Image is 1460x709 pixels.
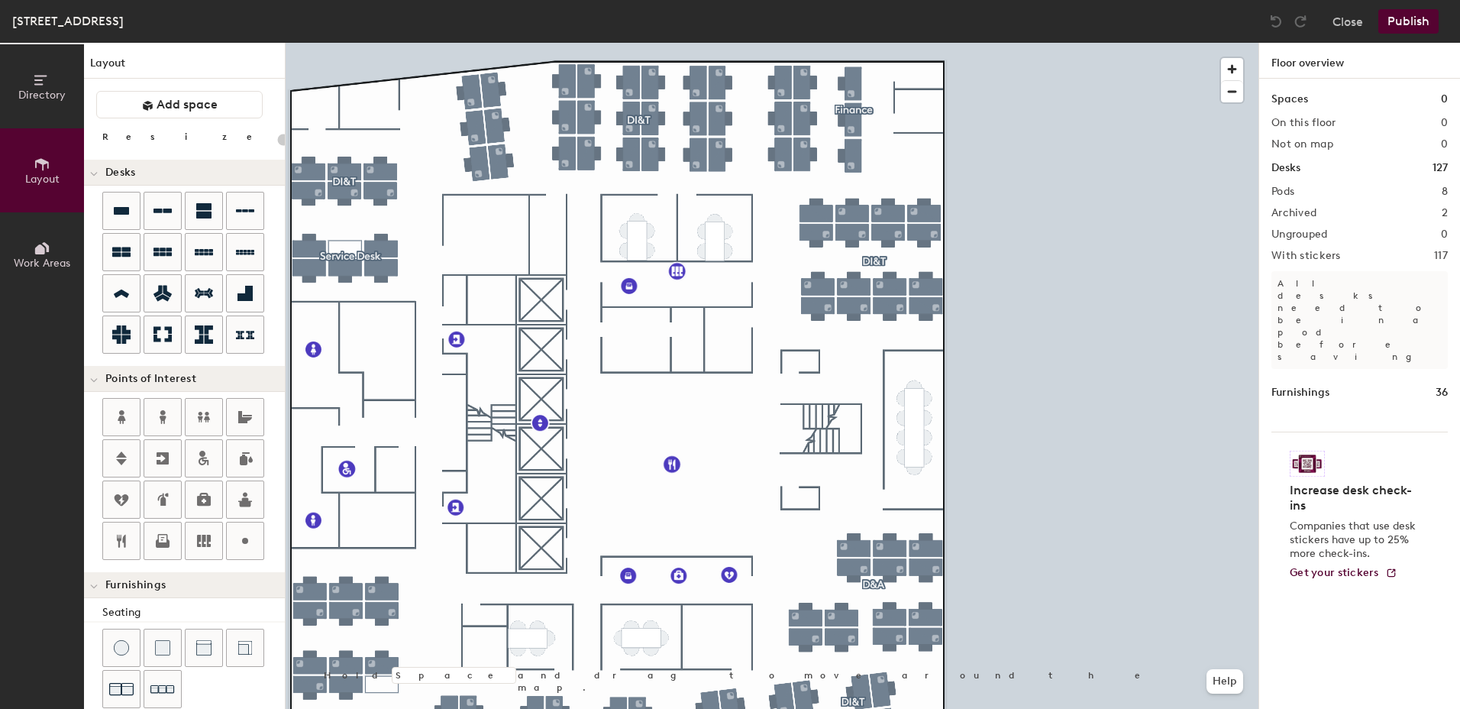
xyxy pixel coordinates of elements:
[102,604,285,621] div: Seating
[25,173,60,186] span: Layout
[1271,228,1328,241] h2: Ungrouped
[1332,9,1363,34] button: Close
[105,167,135,179] span: Desks
[144,629,182,667] button: Cushion
[1442,186,1448,198] h2: 8
[1206,669,1243,694] button: Help
[185,629,223,667] button: Couch (middle)
[1290,520,1420,561] p: Companies that use desk stickers have up to 25% more check-ins.
[1441,117,1448,129] h2: 0
[1259,43,1460,79] h1: Floor overview
[102,629,141,667] button: Stool
[96,91,263,118] button: Add space
[1271,207,1316,219] h2: Archived
[1441,91,1448,108] h1: 0
[1436,384,1448,401] h1: 36
[1434,250,1448,262] h2: 117
[1378,9,1439,34] button: Publish
[1442,207,1448,219] h2: 2
[1290,451,1325,477] img: Sticker logo
[114,640,129,656] img: Stool
[12,11,124,31] div: [STREET_ADDRESS]
[157,97,218,112] span: Add space
[1433,160,1448,176] h1: 127
[102,131,271,143] div: Resize
[14,257,70,270] span: Work Areas
[1293,14,1308,29] img: Redo
[1271,384,1329,401] h1: Furnishings
[1290,483,1420,513] h4: Increase desk check-ins
[105,373,196,385] span: Points of Interest
[1271,250,1341,262] h2: With stickers
[1271,186,1294,198] h2: Pods
[109,677,134,701] img: Couch (x2)
[237,640,253,656] img: Couch (corner)
[105,579,166,591] span: Furnishings
[150,678,175,701] img: Couch (x3)
[1271,271,1448,369] p: All desks need to be in a pod before saving
[196,640,212,656] img: Couch (middle)
[155,640,170,656] img: Cushion
[1290,567,1397,580] a: Get your stickers
[1271,160,1300,176] h1: Desks
[102,670,141,708] button: Couch (x2)
[1271,117,1336,129] h2: On this floor
[1290,566,1379,579] span: Get your stickers
[1271,91,1308,108] h1: Spaces
[18,89,66,102] span: Directory
[226,629,264,667] button: Couch (corner)
[84,55,285,79] h1: Layout
[1271,138,1333,151] h2: Not on map
[144,670,182,708] button: Couch (x3)
[1441,228,1448,241] h2: 0
[1441,138,1448,151] h2: 0
[1268,14,1284,29] img: Undo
